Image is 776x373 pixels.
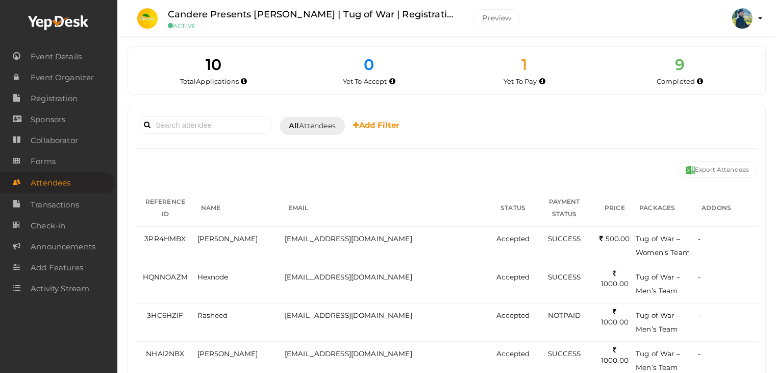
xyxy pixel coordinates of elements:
[698,311,700,319] span: -
[636,349,680,371] span: Tug of War – Men’s Team
[147,311,183,319] span: 3HC6HZIF
[31,67,94,88] span: Event Organizer
[289,121,336,131] span: Attendees
[697,79,703,84] i: Accepted and completed payment succesfully
[601,346,629,365] span: 1000.00
[504,77,537,85] span: Yet To Pay
[698,235,700,243] span: -
[197,235,258,243] span: [PERSON_NAME]
[496,235,530,243] span: Accepted
[31,109,65,130] span: Sponsors
[282,190,494,227] th: EMAIL
[31,130,78,151] span: Collaborator
[144,235,186,243] span: 3PR4HMBX
[496,273,530,281] span: Accepted
[168,7,458,22] label: Candere Presents [PERSON_NAME] | Tug of War | Registration
[636,273,680,295] span: Tug of War – Men’s Team
[596,190,634,227] th: PRICE
[636,235,690,257] span: Tug of War – Women’s Team
[633,190,695,227] th: PACKAGES
[389,79,395,84] i: Yet to be accepted by organizer
[675,55,685,74] span: 9
[521,55,527,74] span: 1
[698,273,700,281] span: -
[137,8,158,29] img: 0C2H5NAW_small.jpeg
[601,308,629,327] span: 1000.00
[343,77,387,85] span: Yet To Accept
[601,269,629,288] span: 1000.00
[31,216,65,236] span: Check-in
[473,9,520,27] button: Preview
[496,349,530,358] span: Accepted
[285,311,412,319] span: [EMAIL_ADDRESS][DOMAIN_NAME]
[31,195,79,215] span: Transactions
[241,79,247,84] i: Total number of applications
[353,120,399,130] b: Add Filter
[364,55,374,74] span: 0
[533,190,596,227] th: PAYMENT STATUS
[197,311,228,319] span: Rasheed
[548,273,581,281] span: SUCCESS
[146,349,184,358] span: NHAI2NBX
[548,235,581,243] span: SUCCESS
[31,46,82,67] span: Event Details
[695,190,758,227] th: ADDONS
[289,121,298,130] b: All
[548,349,581,358] span: SUCCESS
[285,235,412,243] span: [EMAIL_ADDRESS][DOMAIN_NAME]
[197,273,229,281] span: Hexnode
[31,258,83,278] span: Add Features
[145,198,185,218] span: REFERENCE ID
[196,77,239,85] span: Applications
[168,22,458,30] small: ACTIVE
[31,237,95,257] span: Announcements
[677,161,758,178] button: Export Attendees
[494,190,533,227] th: STATUS
[206,55,221,74] span: 10
[285,273,412,281] span: [EMAIL_ADDRESS][DOMAIN_NAME]
[636,311,680,333] span: Tug of War – Men’s Team
[657,77,695,85] span: Completed
[539,79,545,84] i: Accepted by organizer and yet to make payment
[285,349,412,358] span: [EMAIL_ADDRESS][DOMAIN_NAME]
[496,311,530,319] span: Accepted
[180,77,239,85] span: Total
[686,166,695,175] img: excel.svg
[31,151,56,172] span: Forms
[31,173,70,193] span: Attendees
[197,349,258,358] span: [PERSON_NAME]
[732,8,753,29] img: ACg8ocImFeownhHtboqxd0f2jP-n9H7_i8EBYaAdPoJXQiB63u4xhcvD=s100
[31,278,89,299] span: Activity Stream
[698,349,700,358] span: -
[548,311,581,319] span: NOTPAID
[143,273,188,281] span: HQNNOAZM
[195,190,282,227] th: NAME
[139,116,271,134] input: Search attendee
[31,88,78,109] span: Registration
[599,235,630,243] span: 500.00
